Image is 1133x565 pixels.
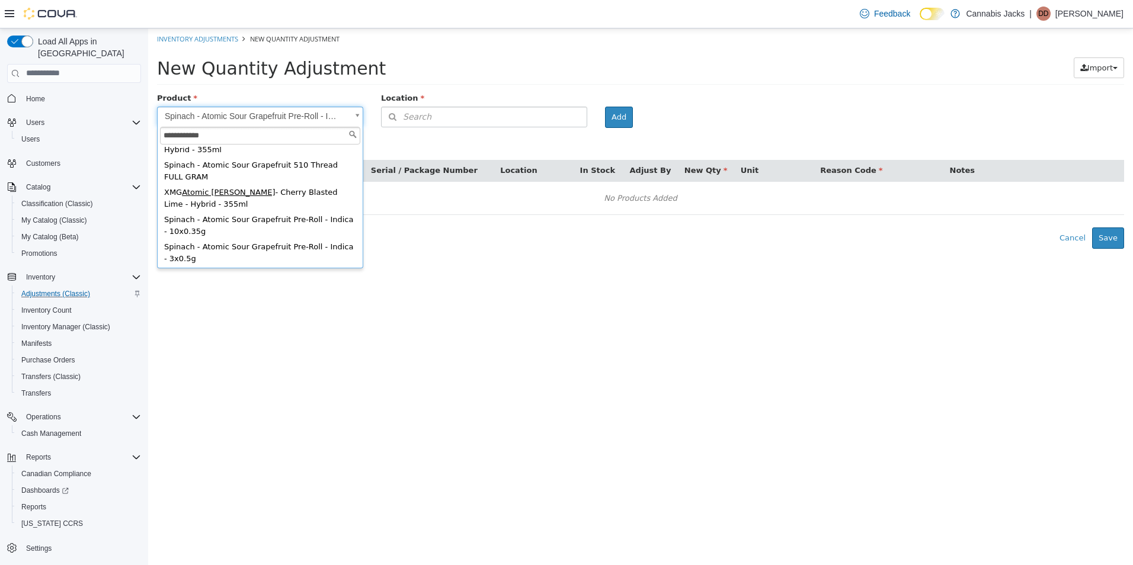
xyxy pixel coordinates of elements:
span: Home [26,94,45,104]
a: [US_STATE] CCRS [17,516,88,531]
span: Inventory Count [17,303,141,317]
div: XMG - Cherry Blasted Lime - Hybrid - 355ml [12,156,212,184]
span: My Catalog (Beta) [17,230,141,244]
span: Reports [21,502,46,512]
button: Users [2,114,146,131]
span: My Catalog (Classic) [21,216,87,225]
span: Manifests [21,339,52,348]
span: Reports [26,452,51,462]
button: Reports [12,499,146,515]
p: Cannabis Jacks [966,7,1025,21]
a: Transfers [17,386,56,400]
span: Canadian Compliance [21,469,91,479]
a: Home [21,92,50,106]
a: Transfers (Classic) [17,370,85,384]
span: Feedback [874,8,910,20]
span: Manifests [17,336,141,351]
button: Inventory [21,270,60,284]
span: Load All Apps in [GEOGRAPHIC_DATA] [33,36,141,59]
div: Spinach - Atomic Sour Grapefruit Pre-Roll - Indica - 10x0.35g [12,184,212,211]
span: Classification (Classic) [21,199,93,208]
button: Promotions [12,245,146,262]
span: Transfers (Classic) [21,372,81,381]
span: My Catalog (Beta) [21,232,79,242]
button: My Catalog (Beta) [12,229,146,245]
button: Inventory Count [12,302,146,319]
button: Inventory Manager (Classic) [12,319,146,335]
a: Customers [21,156,65,171]
span: Settings [21,540,141,555]
input: Dark Mode [920,8,945,20]
button: Transfers (Classic) [12,368,146,385]
span: Purchase Orders [17,353,141,367]
span: Cash Management [17,426,141,441]
a: Settings [21,541,56,556]
button: Users [12,131,146,147]
span: Customers [26,159,60,168]
a: My Catalog (Beta) [17,230,84,244]
span: Atomic [PERSON_NAME] [34,159,127,168]
button: Home [2,90,146,107]
span: Catalog [21,180,141,194]
button: Users [21,115,49,130]
span: Adjustments (Classic) [17,287,141,301]
span: Washington CCRS [17,516,141,531]
a: Inventory Count [17,303,76,317]
span: Dashboards [17,483,141,497]
a: Feedback [855,2,915,25]
a: Users [17,132,44,146]
span: My Catalog (Classic) [17,213,141,227]
span: Adjustments (Classic) [21,289,90,298]
span: Classification (Classic) [17,197,141,211]
button: Adjustments (Classic) [12,285,146,302]
button: Transfers [12,385,146,402]
a: Dashboards [17,483,73,497]
span: Transfers [21,389,51,398]
button: Purchase Orders [12,352,146,368]
span: Users [17,132,141,146]
span: Inventory Count [21,306,72,315]
a: Purchase Orders [17,353,80,367]
a: Dashboards [12,482,146,499]
a: Adjustments (Classic) [17,287,95,301]
span: Settings [26,544,52,553]
a: Classification (Classic) [17,197,98,211]
button: Reports [2,449,146,466]
span: Promotions [21,249,57,258]
button: Cash Management [12,425,146,442]
button: Reports [21,450,56,464]
button: Operations [21,410,66,424]
span: Operations [21,410,141,424]
button: Canadian Compliance [12,466,146,482]
span: Dashboards [21,486,69,495]
button: Catalog [21,180,55,194]
span: Inventory Manager (Classic) [17,320,141,334]
img: Cova [24,8,77,20]
button: Operations [2,409,146,425]
span: Inventory [21,270,141,284]
a: Inventory Manager (Classic) [17,320,115,334]
span: Promotions [17,246,141,261]
span: [US_STATE] CCRS [21,519,83,528]
span: Users [21,134,40,144]
span: Transfers (Classic) [17,370,141,384]
button: My Catalog (Classic) [12,212,146,229]
p: [PERSON_NAME] [1055,7,1124,21]
span: Catalog [26,182,50,192]
span: Inventory Manager (Classic) [21,322,110,332]
a: Reports [17,500,51,514]
span: Transfers [17,386,141,400]
p: | [1029,7,1032,21]
a: Manifests [17,336,56,351]
a: Promotions [17,246,62,261]
span: Purchase Orders [21,355,75,365]
div: Don Dowe [1036,7,1051,21]
button: Customers [2,155,146,172]
span: Operations [26,412,61,422]
div: Spinach - Atomic Sour Grapefruit Pre-Roll - Indica - 3x0.5g [12,211,212,238]
span: Inventory [26,272,55,282]
span: Cash Management [21,429,81,438]
span: Users [26,118,44,127]
a: Cash Management [17,426,86,441]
